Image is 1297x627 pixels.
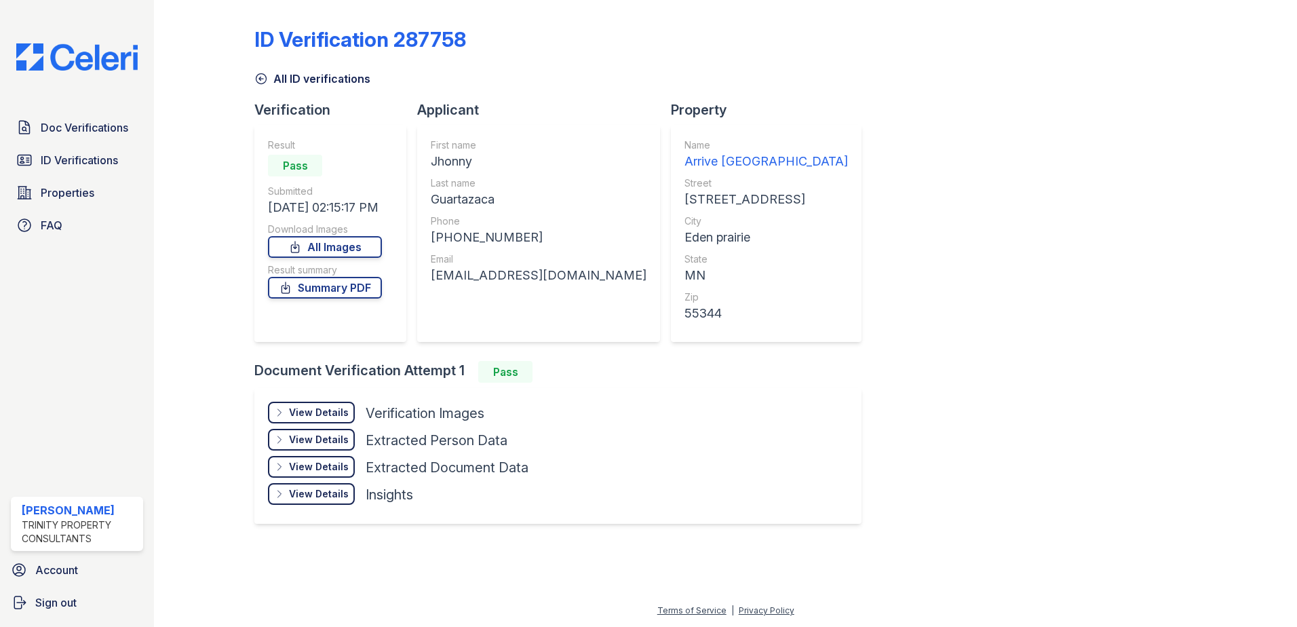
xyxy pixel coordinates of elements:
div: [EMAIL_ADDRESS][DOMAIN_NAME] [431,266,646,285]
div: Last name [431,176,646,190]
a: Privacy Policy [739,605,794,615]
div: Property [671,100,872,119]
div: Arrive [GEOGRAPHIC_DATA] [684,152,848,171]
a: ID Verifications [11,147,143,174]
div: First name [431,138,646,152]
div: Eden prairie [684,228,848,247]
div: Pass [268,155,322,176]
div: Jhonny [431,152,646,171]
div: Applicant [417,100,671,119]
span: Account [35,562,78,578]
div: Result summary [268,263,382,277]
div: MN [684,266,848,285]
div: Verification Images [366,404,484,423]
div: 55344 [684,304,848,323]
a: Account [5,556,149,584]
div: Street [684,176,848,190]
div: Pass [478,361,533,383]
div: Name [684,138,848,152]
div: Trinity Property Consultants [22,518,138,546]
span: ID Verifications [41,152,118,168]
div: Phone [431,214,646,228]
div: Verification [254,100,417,119]
div: View Details [289,433,349,446]
div: State [684,252,848,266]
a: Sign out [5,589,149,616]
a: Properties [11,179,143,206]
div: Email [431,252,646,266]
a: All Images [268,236,382,258]
div: [PHONE_NUMBER] [431,228,646,247]
div: View Details [289,487,349,501]
div: [DATE] 02:15:17 PM [268,198,382,217]
div: View Details [289,460,349,474]
div: | [731,605,734,615]
div: Document Verification Attempt 1 [254,361,872,383]
a: Doc Verifications [11,114,143,141]
div: ID Verification 287758 [254,27,466,52]
span: Properties [41,185,94,201]
a: Summary PDF [268,277,382,299]
div: Download Images [268,223,382,236]
div: Insights [366,485,413,504]
a: Name Arrive [GEOGRAPHIC_DATA] [684,138,848,171]
div: Extracted Document Data [366,458,528,477]
a: Terms of Service [657,605,727,615]
div: Guartazaca [431,190,646,209]
div: Submitted [268,185,382,198]
span: FAQ [41,217,62,233]
span: Sign out [35,594,77,611]
div: [STREET_ADDRESS] [684,190,848,209]
div: City [684,214,848,228]
div: Zip [684,290,848,304]
div: Result [268,138,382,152]
span: Doc Verifications [41,119,128,136]
div: Extracted Person Data [366,431,507,450]
a: All ID verifications [254,71,370,87]
img: CE_Logo_Blue-a8612792a0a2168367f1c8372b55b34899dd931a85d93a1a3d3e32e68fde9ad4.png [5,43,149,71]
div: [PERSON_NAME] [22,502,138,518]
a: FAQ [11,212,143,239]
div: View Details [289,406,349,419]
